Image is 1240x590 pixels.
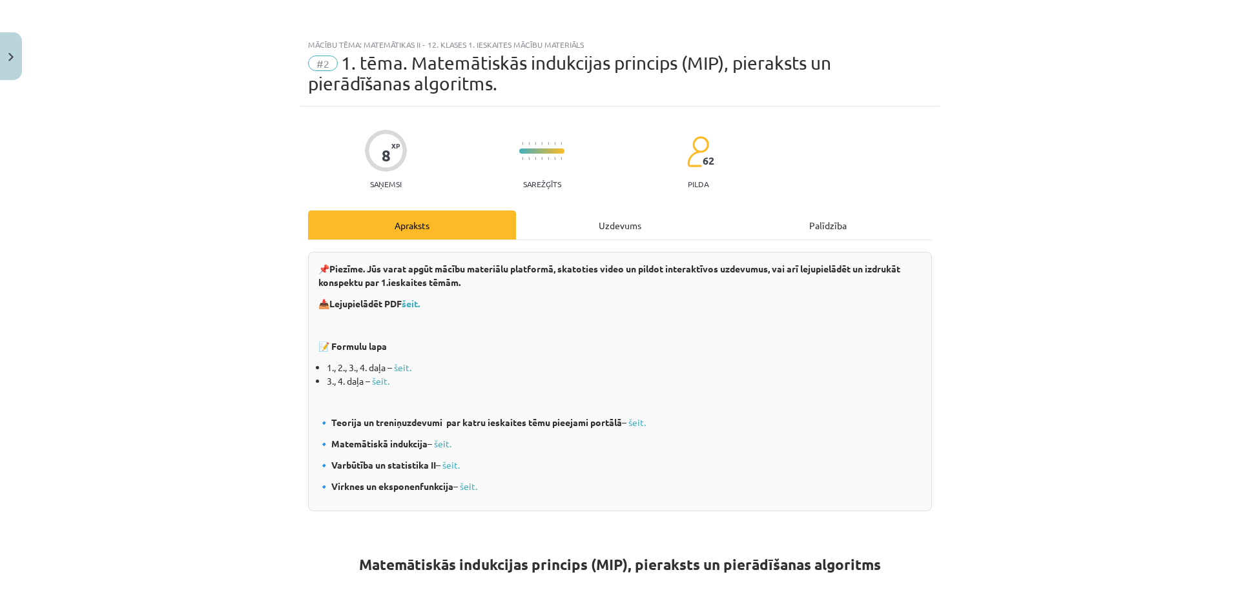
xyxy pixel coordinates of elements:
div: Palīdzība [724,210,932,239]
li: 1., 2., 3., 4. daļa – [327,361,922,374]
img: icon-short-line-57e1e144782c952c97e751825c79c345078a6d821885a25fce030b3d8c18986b.svg [541,157,542,160]
p: Sarežģīts [523,179,561,188]
img: icon-short-line-57e1e144782c952c97e751825c79c345078a6d821885a25fce030b3d8c18986b.svg [561,157,562,160]
p: – [318,458,922,472]
div: Uzdevums [516,210,724,239]
b: 🔹 Matemātiskā indukcija [318,438,428,449]
a: šeit. [394,361,411,373]
img: icon-short-line-57e1e144782c952c97e751825c79c345078a6d821885a25fce030b3d8c18986b.svg [528,157,530,160]
b: 🔹 Virknes un eksponenfunkcija [318,480,453,492]
b: 🔹 Teorija un treniņuzdevumi par katru ieskaites tēmu pieejami portālā [318,416,622,428]
div: Mācību tēma: Matemātikas ii - 12. klases 1. ieskaites mācību materiāls [308,40,932,49]
p: pilda [688,179,708,188]
p: – [318,480,922,493]
img: icon-short-line-57e1e144782c952c97e751825c79c345078a6d821885a25fce030b3d8c18986b.svg [554,142,555,145]
div: Apraksts [308,210,516,239]
a: šeit. [372,375,389,387]
p: 📌 [318,262,922,289]
span: 62 [703,155,714,167]
a: šeit. [628,416,646,428]
b: Lejupielādēt PDF [329,298,402,309]
span: XP [391,142,400,149]
p: – [318,437,922,451]
span: 1. tēma. Matemātiskās indukcijas princips (MIP), pieraksts un pierādīšanas algoritms. [308,52,831,94]
img: icon-short-line-57e1e144782c952c97e751825c79c345078a6d821885a25fce030b3d8c18986b.svg [535,157,536,160]
img: icon-short-line-57e1e144782c952c97e751825c79c345078a6d821885a25fce030b3d8c18986b.svg [522,157,523,160]
div: 8 [382,147,391,165]
b: 🔹 Varbūtība un statistika II [318,459,436,471]
strong: Matemātiskās indukcijas princips (MIP), pieraksts un pierādīšanas algoritms [359,555,881,574]
p: Saņemsi [365,179,407,188]
img: icon-short-line-57e1e144782c952c97e751825c79c345078a6d821885a25fce030b3d8c18986b.svg [548,142,549,145]
span: #2 [308,56,338,71]
img: students-c634bb4e5e11cddfef0936a35e636f08e4e9abd3cc4e673bd6f9a4125e45ecb1.svg [687,136,709,168]
img: icon-short-line-57e1e144782c952c97e751825c79c345078a6d821885a25fce030b3d8c18986b.svg [528,142,530,145]
img: icon-close-lesson-0947bae3869378f0d4975bcd49f059093ad1ed9edebbc8119c70593378902aed.svg [8,53,14,61]
img: icon-short-line-57e1e144782c952c97e751825c79c345078a6d821885a25fce030b3d8c18986b.svg [561,142,562,145]
a: šeit. [442,459,460,471]
a: šeit. [460,480,477,492]
b: Piezīme. Jūs varat apgūt mācību materiālu platformā, skatoties video un pildot interaktīvos uzdev... [318,263,900,288]
img: icon-short-line-57e1e144782c952c97e751825c79c345078a6d821885a25fce030b3d8c18986b.svg [522,142,523,145]
img: icon-short-line-57e1e144782c952c97e751825c79c345078a6d821885a25fce030b3d8c18986b.svg [535,142,536,145]
a: šeit. [402,298,420,309]
img: icon-short-line-57e1e144782c952c97e751825c79c345078a6d821885a25fce030b3d8c18986b.svg [554,157,555,160]
p: – [318,416,922,429]
img: icon-short-line-57e1e144782c952c97e751825c79c345078a6d821885a25fce030b3d8c18986b.svg [541,142,542,145]
p: 📥 [318,297,922,310]
li: 3., 4. daļa – [327,374,922,388]
img: icon-short-line-57e1e144782c952c97e751825c79c345078a6d821885a25fce030b3d8c18986b.svg [548,157,549,160]
b: 📝 Formulu lapa [318,340,387,352]
a: šeit. [434,438,451,449]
